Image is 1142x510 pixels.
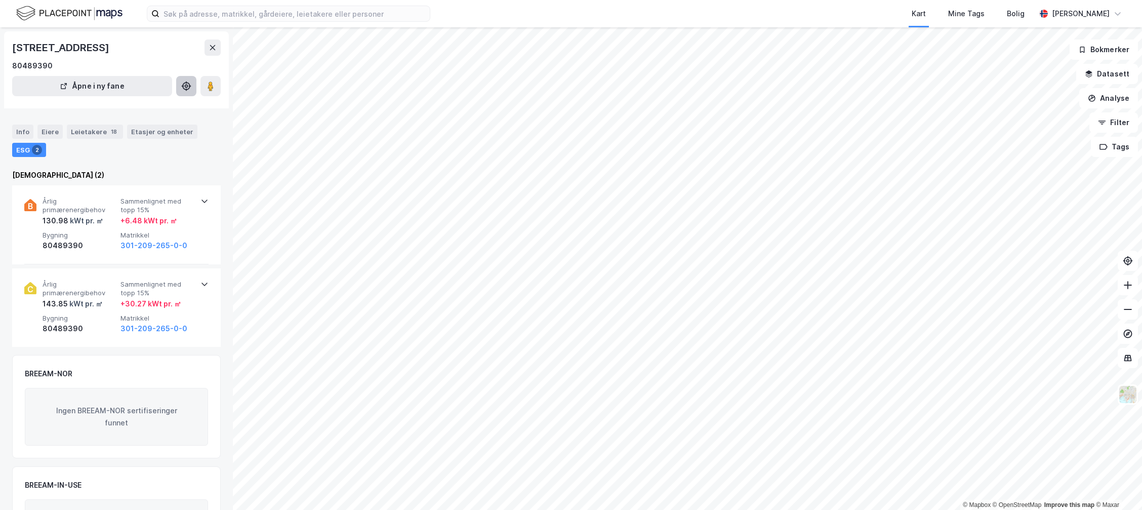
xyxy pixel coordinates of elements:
div: ESG [12,143,46,157]
div: Leietakere [67,125,123,139]
button: Datasett [1076,64,1138,84]
span: Matrikkel [120,314,194,323]
a: Improve this map [1044,501,1094,508]
div: [DEMOGRAPHIC_DATA] (2) [12,169,221,181]
a: Mapbox [963,501,991,508]
img: Z [1118,385,1137,404]
button: Analyse [1079,88,1138,108]
button: Tags [1091,137,1138,157]
div: [PERSON_NAME] [1052,8,1110,20]
button: 301-209-265-0-0 [120,323,187,335]
a: OpenStreetMap [993,501,1042,508]
span: Matrikkel [120,231,194,240]
div: BREEAM-IN-USE [25,479,81,491]
span: Sammenlignet med topp 15% [120,280,194,298]
iframe: Chat Widget [1091,461,1142,510]
div: kWt pr. ㎡ [68,215,103,227]
span: Sammenlignet med topp 15% [120,197,194,215]
div: + 30.27 kWt pr. ㎡ [120,298,181,310]
button: Åpne i ny fane [12,76,172,96]
div: Mine Tags [948,8,985,20]
div: 80489390 [43,240,116,252]
img: logo.f888ab2527a4732fd821a326f86c7f29.svg [16,5,123,22]
div: Ingen BREEAM-NOR sertifiseringer funnet [25,388,208,446]
span: Årlig primærenergibehov [43,280,116,298]
div: + 6.48 kWt pr. ㎡ [120,215,177,227]
span: Bygning [43,314,116,323]
div: 80489390 [43,323,116,335]
div: 130.98 [43,215,103,227]
input: Søk på adresse, matrikkel, gårdeiere, leietakere eller personer [159,6,430,21]
div: Info [12,125,33,139]
span: Bygning [43,231,116,240]
div: 80489390 [12,60,53,72]
div: kWt pr. ㎡ [68,298,103,310]
div: 2 [32,145,42,155]
button: Filter [1089,112,1138,133]
div: Etasjer og enheter [131,127,193,136]
div: 143.85 [43,298,103,310]
div: Kart [912,8,926,20]
div: Bolig [1007,8,1025,20]
div: Kontrollprogram for chat [1091,461,1142,510]
span: Årlig primærenergibehov [43,197,116,215]
button: 301-209-265-0-0 [120,240,187,252]
div: Eiere [37,125,63,139]
div: 18 [109,127,119,137]
button: Bokmerker [1070,40,1138,60]
div: [STREET_ADDRESS] [12,40,111,56]
div: BREEAM-NOR [25,368,72,380]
